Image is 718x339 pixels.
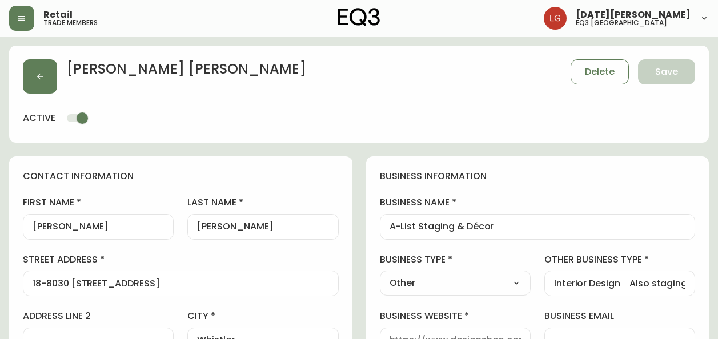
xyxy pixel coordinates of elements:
label: street address [23,253,339,266]
label: first name [23,196,174,209]
h4: business information [380,170,696,183]
button: Delete [571,59,629,84]
img: 2638f148bab13be18035375ceda1d187 [544,7,567,30]
label: other business type [544,253,695,266]
h5: trade members [43,19,98,26]
h5: eq3 [GEOGRAPHIC_DATA] [576,19,667,26]
label: business type [380,253,531,266]
label: city [187,310,338,322]
h2: [PERSON_NAME] [PERSON_NAME] [66,59,306,84]
img: logo [338,8,380,26]
span: Delete [585,66,615,78]
label: address line 2 [23,310,174,322]
span: Retail [43,10,73,19]
span: [DATE][PERSON_NAME] [576,10,691,19]
h4: active [23,112,55,124]
h4: contact information [23,170,339,183]
label: business name [380,196,696,209]
label: business email [544,310,695,322]
label: last name [187,196,338,209]
label: business website [380,310,531,322]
